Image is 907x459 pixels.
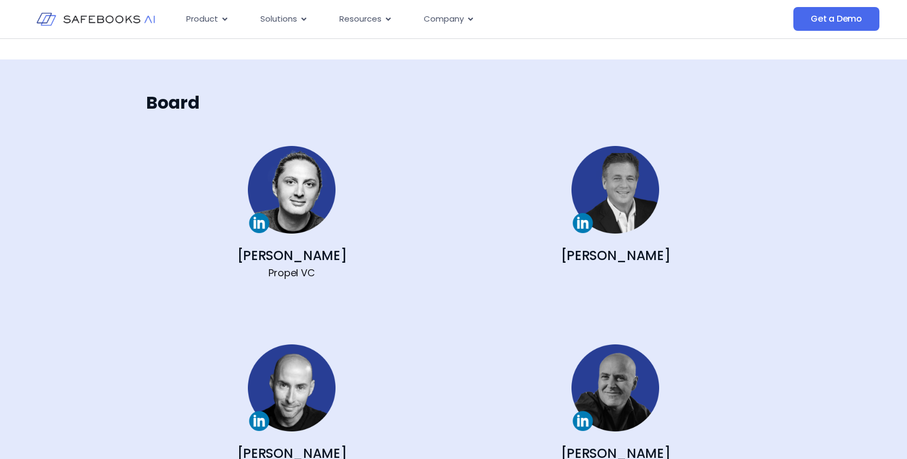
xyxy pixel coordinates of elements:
a: Get a Demo [793,7,879,31]
img: About Safebooks 11 [248,146,335,233]
div: Menu Toggle [178,9,685,30]
span: Product [186,13,218,25]
p: Propel VC [146,267,437,280]
a: [PERSON_NAME] [561,247,671,264]
img: About Safebooks 14 [571,344,659,431]
img: About Safebooks 12 [571,146,659,233]
img: About Safebooks 13 [248,344,335,431]
span: Get a Demo [811,14,862,24]
span: Solutions [260,13,297,25]
h3: Board [146,92,761,114]
nav: Menu [178,9,685,30]
a: [PERSON_NAME] [237,247,347,264]
span: Resources [339,13,382,25]
span: Company [424,13,464,25]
